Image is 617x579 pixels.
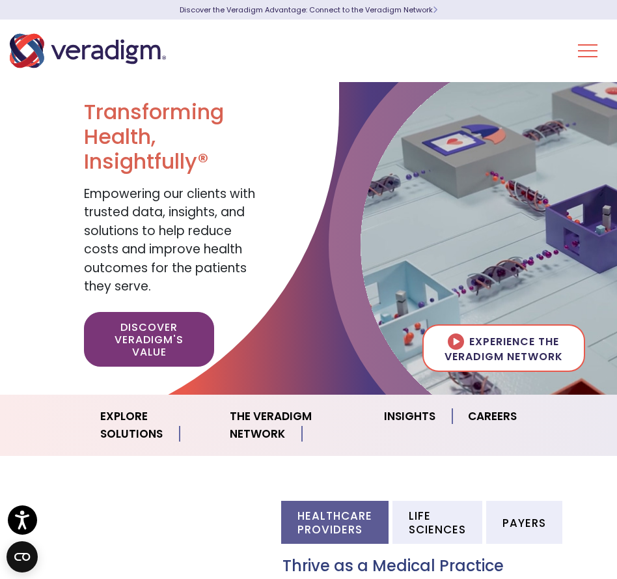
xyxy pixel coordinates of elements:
[10,29,166,72] img: Veradigm logo
[282,557,533,576] h3: Thrive as a Medical Practice
[84,100,260,175] h1: Transforming Health, Insightfully®
[85,400,214,451] a: Explore Solutions
[578,34,597,68] button: Toggle Navigation Menu
[281,501,389,544] li: Healthcare Providers
[214,400,368,451] a: The Veradigm Network
[452,400,532,433] a: Careers
[180,5,437,15] a: Discover the Veradigm Advantage: Connect to the Veradigm NetworkLearn More
[7,541,38,572] button: Open CMP widget
[84,312,214,367] a: Discover Veradigm's Value
[486,501,562,544] li: Payers
[392,501,482,544] li: Life Sciences
[433,5,437,15] span: Learn More
[84,185,255,296] span: Empowering our clients with trusted data, insights, and solutions to help reduce costs and improv...
[368,400,452,433] a: Insights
